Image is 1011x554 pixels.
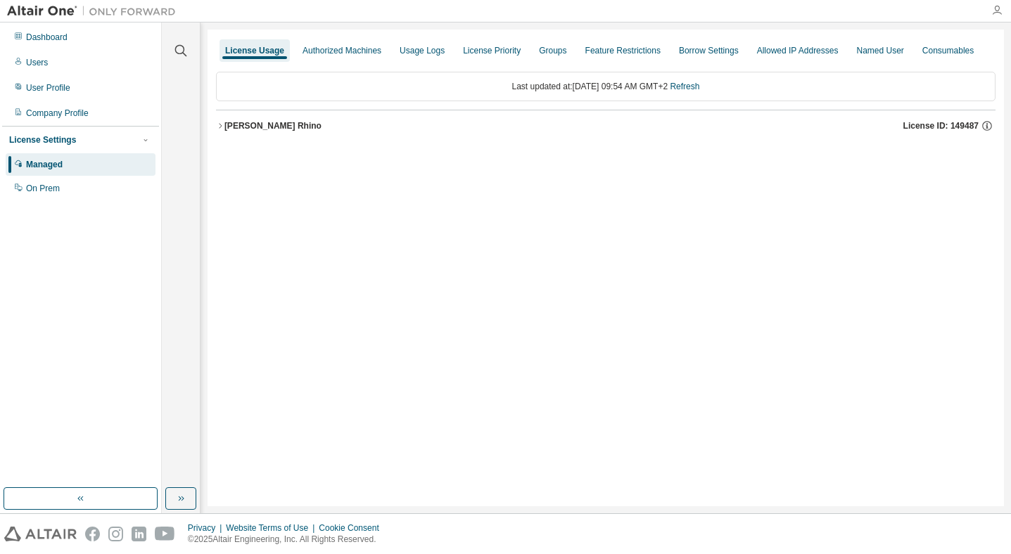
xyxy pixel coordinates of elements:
div: Authorized Machines [303,45,381,56]
div: [PERSON_NAME] Rhino [224,120,322,131]
img: youtube.svg [155,527,175,541]
div: Privacy [188,522,226,534]
div: Borrow Settings [679,45,739,56]
div: Website Terms of Use [226,522,319,534]
div: Users [26,57,48,68]
div: Feature Restrictions [585,45,661,56]
div: Consumables [922,45,974,56]
div: License Settings [9,134,76,146]
div: Dashboard [26,32,68,43]
button: [PERSON_NAME] RhinoLicense ID: 149487 [216,110,996,141]
div: Named User [856,45,903,56]
div: Usage Logs [400,45,445,56]
a: Refresh [670,82,699,91]
div: Last updated at: [DATE] 09:54 AM GMT+2 [216,72,996,101]
div: License Priority [463,45,521,56]
div: Company Profile [26,108,89,119]
img: altair_logo.svg [4,527,77,541]
img: facebook.svg [85,527,100,541]
img: linkedin.svg [132,527,146,541]
div: Managed [26,159,63,170]
div: Allowed IP Addresses [757,45,839,56]
div: Cookie Consent [319,522,387,534]
div: On Prem [26,183,60,194]
span: License ID: 149487 [903,120,979,131]
img: Altair One [7,4,183,18]
div: License Usage [225,45,284,56]
div: User Profile [26,82,70,94]
div: Groups [539,45,566,56]
p: © 2025 Altair Engineering, Inc. All Rights Reserved. [188,534,388,546]
img: instagram.svg [108,527,123,541]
